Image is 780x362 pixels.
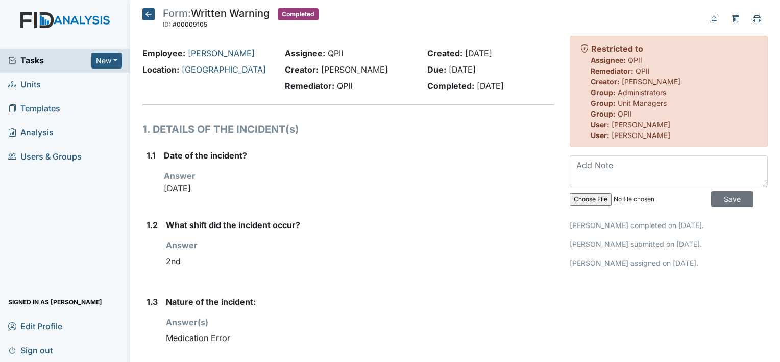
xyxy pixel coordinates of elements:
span: QPII [337,81,352,91]
strong: Due: [427,64,446,75]
span: Analysis [8,125,54,141]
span: Form: [163,7,191,19]
h1: 1. DETAILS OF THE INCIDENT(s) [142,122,554,137]
span: ID: [163,20,171,28]
strong: Completed: [427,81,474,91]
span: Signed in as [PERSON_NAME] [8,294,102,310]
span: [PERSON_NAME] [612,120,670,129]
strong: User: [591,131,610,140]
strong: Restricted to [591,43,643,54]
div: 2nd [166,252,554,271]
span: [DATE] [465,48,492,58]
a: Tasks [8,54,91,66]
p: [PERSON_NAME] completed on [DATE]. [570,220,768,231]
strong: Assignee: [591,56,626,64]
span: [DATE] [477,81,504,91]
strong: Location: [142,64,179,75]
strong: Remediator: [591,66,633,75]
label: 1.3 [147,296,158,308]
span: Sign out [8,342,53,358]
span: Unit Managers [618,99,667,107]
div: Medication Error [166,328,554,348]
span: QPII [328,48,343,58]
span: [PERSON_NAME] [321,64,388,75]
span: Users & Groups [8,149,82,165]
strong: Employee: [142,48,185,58]
label: 1.2 [147,219,158,231]
input: Save [711,191,753,207]
span: [PERSON_NAME] [622,77,680,86]
span: Completed [278,8,319,20]
a: [GEOGRAPHIC_DATA] [182,64,266,75]
span: Administrators [618,88,666,97]
span: Units [8,77,41,93]
label: 1.1 [147,149,156,162]
strong: Answer [166,240,198,251]
label: Nature of the incident: [166,296,256,308]
button: New [91,53,122,69]
strong: Creator: [591,77,620,86]
strong: Created: [427,48,462,58]
span: QPII [618,109,632,118]
div: Written Warning [163,8,270,31]
span: [PERSON_NAME] [612,131,670,140]
span: QPII [636,66,650,75]
p: [DATE] [164,182,554,194]
label: Date of the incident? [164,149,247,162]
strong: Assignee: [285,48,325,58]
strong: Remediator: [285,81,334,91]
span: #00009105 [173,20,207,28]
strong: Answer(s) [166,317,208,327]
strong: Group: [591,99,616,107]
p: [PERSON_NAME] assigned on [DATE]. [570,258,768,268]
span: QPII [628,56,642,64]
span: Edit Profile [8,318,62,334]
a: [PERSON_NAME] [188,48,255,58]
strong: Group: [591,109,616,118]
span: Templates [8,101,60,117]
strong: User: [591,120,610,129]
strong: Answer [164,171,196,181]
strong: Group: [591,88,616,97]
span: [DATE] [449,64,476,75]
p: [PERSON_NAME] submitted on [DATE]. [570,239,768,250]
strong: Creator: [285,64,319,75]
label: What shift did the incident occur? [166,219,300,231]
